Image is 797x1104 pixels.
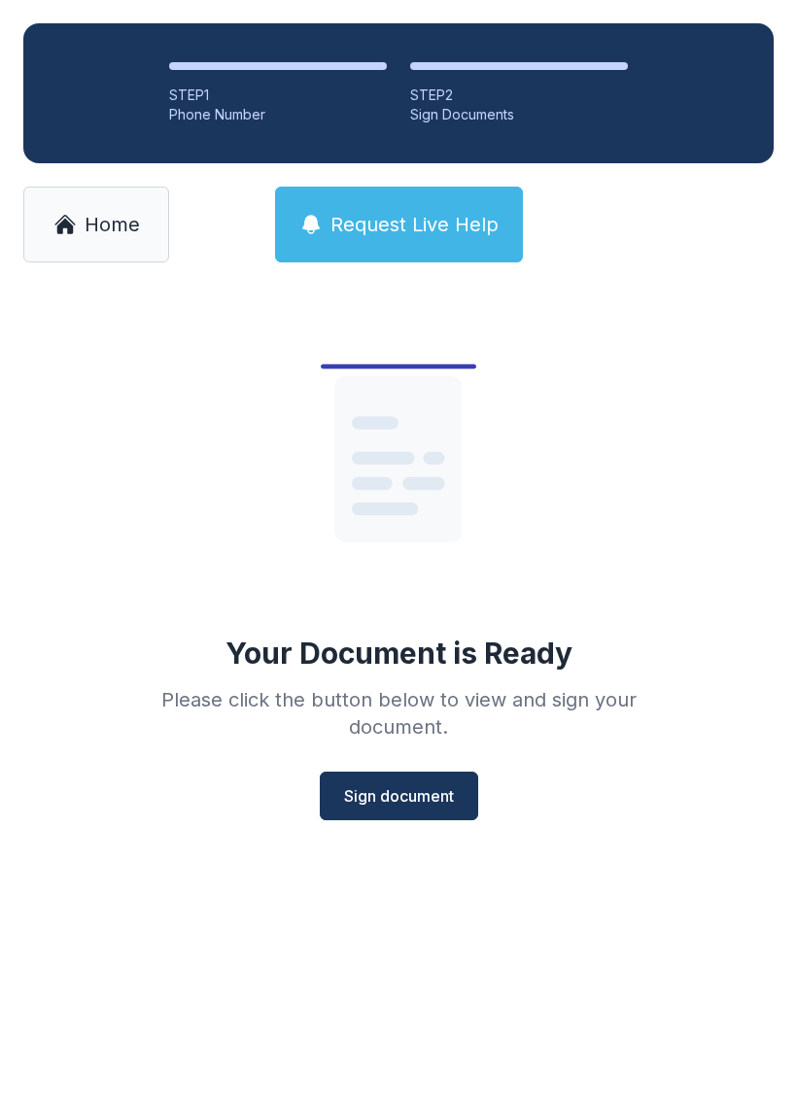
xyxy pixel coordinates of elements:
span: Request Live Help [330,211,499,238]
div: Please click the button below to view and sign your document. [119,686,678,741]
div: STEP 2 [410,86,628,105]
div: Your Document is Ready [225,636,572,671]
span: Home [85,211,140,238]
div: Phone Number [169,105,387,124]
div: STEP 1 [169,86,387,105]
span: Sign document [344,784,454,808]
div: Sign Documents [410,105,628,124]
